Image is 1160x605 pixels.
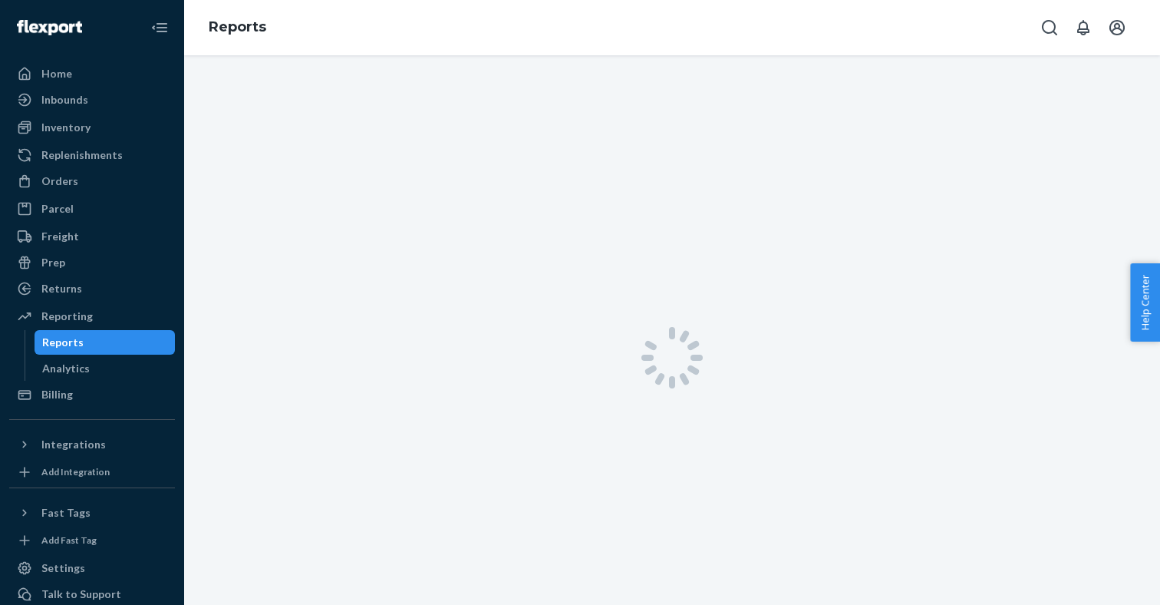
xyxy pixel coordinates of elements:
[1034,12,1065,43] button: Open Search Box
[209,18,266,35] a: Reports
[9,61,175,86] a: Home
[41,281,82,296] div: Returns
[41,587,121,602] div: Talk to Support
[196,5,278,50] ol: breadcrumbs
[41,255,65,270] div: Prep
[9,531,175,550] a: Add Fast Tag
[9,115,175,140] a: Inventory
[41,174,78,189] div: Orders
[42,361,90,376] div: Analytics
[17,20,82,35] img: Flexport logo
[9,556,175,580] a: Settings
[41,120,91,135] div: Inventory
[41,534,97,547] div: Add Fast Tag
[35,330,176,355] a: Reports
[41,505,91,521] div: Fast Tags
[1130,263,1160,342] button: Help Center
[41,465,110,478] div: Add Integration
[9,88,175,112] a: Inbounds
[1068,12,1099,43] button: Open notifications
[9,197,175,221] a: Parcel
[1102,12,1132,43] button: Open account menu
[9,276,175,301] a: Returns
[41,147,123,163] div: Replenishments
[41,309,93,324] div: Reporting
[9,224,175,249] a: Freight
[9,501,175,525] button: Fast Tags
[9,382,175,407] a: Billing
[41,66,72,81] div: Home
[41,387,73,402] div: Billing
[41,229,79,244] div: Freight
[42,335,84,350] div: Reports
[41,92,88,107] div: Inbounds
[144,12,175,43] button: Close Navigation
[9,250,175,275] a: Prep
[9,304,175,329] a: Reporting
[41,437,106,452] div: Integrations
[41,201,74,217] div: Parcel
[9,432,175,457] button: Integrations
[35,356,176,381] a: Analytics
[9,463,175,481] a: Add Integration
[9,143,175,167] a: Replenishments
[9,169,175,193] a: Orders
[41,560,85,576] div: Settings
